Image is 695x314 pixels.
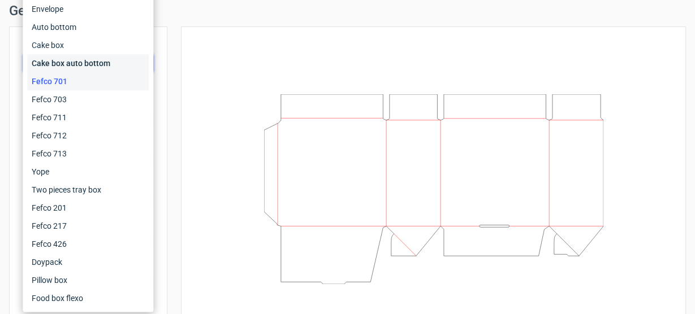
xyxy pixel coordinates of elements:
[27,127,149,145] div: Fefco 712
[27,217,149,235] div: Fefco 217
[27,235,149,253] div: Fefco 426
[27,199,149,217] div: Fefco 201
[27,18,149,36] div: Auto bottom
[9,4,686,18] h1: Generate new dieline
[27,253,149,271] div: Doypack
[27,72,149,90] div: Fefco 701
[27,108,149,127] div: Fefco 711
[27,145,149,163] div: Fefco 713
[27,271,149,289] div: Pillow box
[27,54,149,72] div: Cake box auto bottom
[27,163,149,181] div: Yope
[27,36,149,54] div: Cake box
[27,181,149,199] div: Two pieces tray box
[27,289,149,307] div: Food box flexo
[27,90,149,108] div: Fefco 703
